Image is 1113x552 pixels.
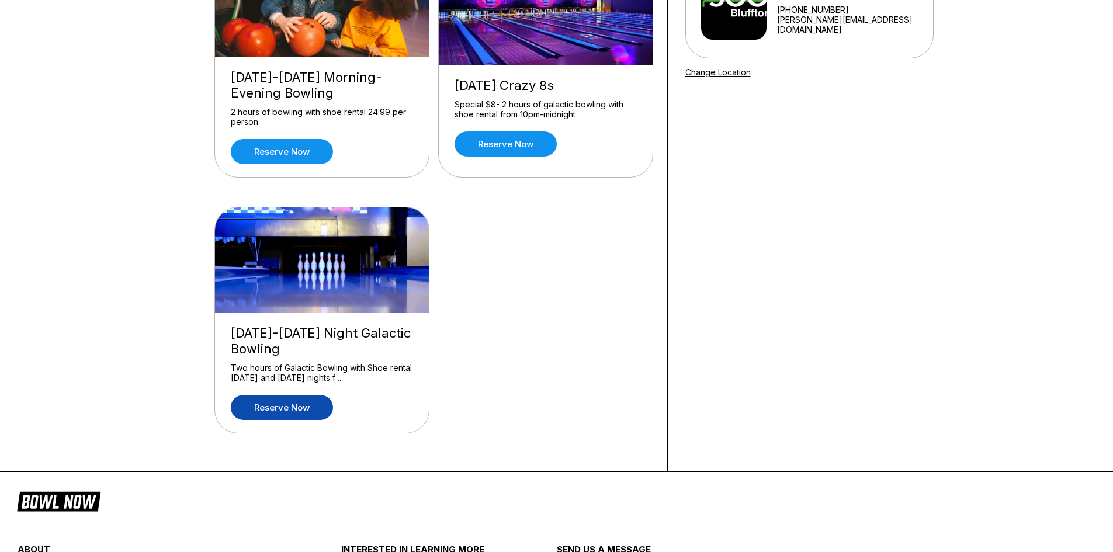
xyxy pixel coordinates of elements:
a: Reserve now [231,395,333,420]
a: [PERSON_NAME][EMAIL_ADDRESS][DOMAIN_NAME] [777,15,928,34]
div: 2 hours of bowling with shoe rental 24.99 per person [231,107,413,127]
img: Friday-Saturday Night Galactic Bowling [215,207,430,313]
a: Reserve now [231,139,333,164]
a: Change Location [685,67,751,77]
div: Two hours of Galactic Bowling with Shoe rental [DATE] and [DATE] nights f ... [231,363,413,383]
div: [DATE]-[DATE] Morning-Evening Bowling [231,70,413,101]
div: [DATE] Crazy 8s [455,78,637,93]
div: [DATE]-[DATE] Night Galactic Bowling [231,325,413,357]
div: [PHONE_NUMBER] [777,5,928,15]
a: Reserve now [455,131,557,157]
div: Special $8- 2 hours of galactic bowling with shoe rental from 10pm-midnight [455,99,637,120]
